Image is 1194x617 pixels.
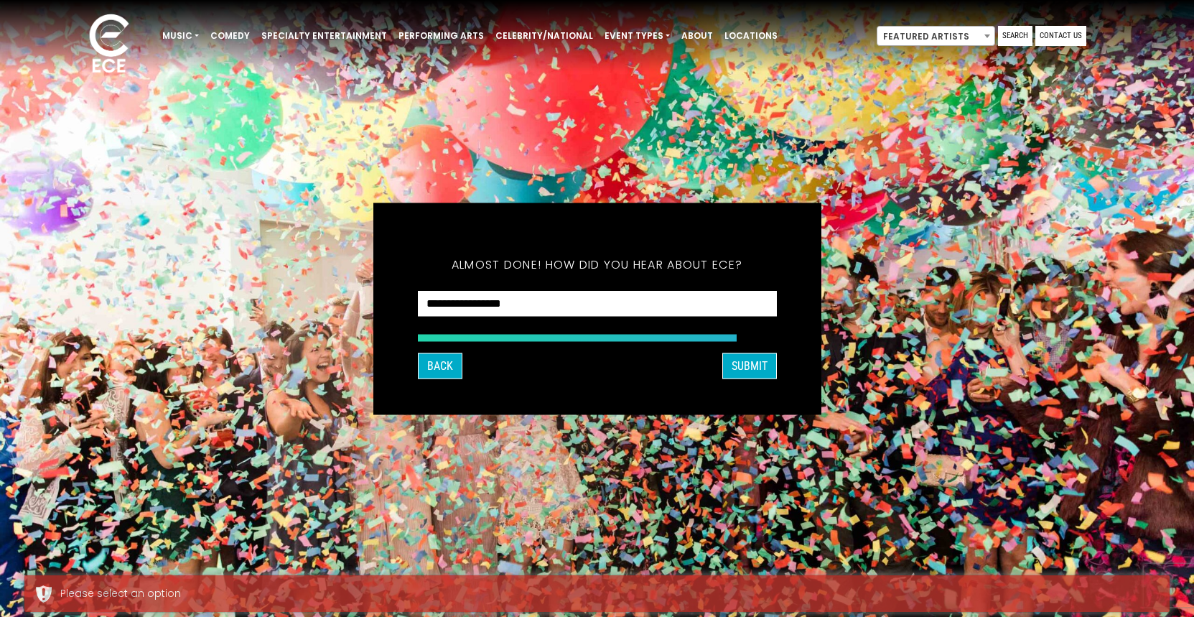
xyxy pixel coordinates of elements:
a: Contact Us [1035,26,1086,46]
span: Featured Artists [877,26,995,46]
a: Search [998,26,1032,46]
span: Featured Artists [877,27,994,47]
a: Performing Arts [393,24,490,48]
div: Please select an option [60,586,1158,601]
a: Event Types [599,24,676,48]
button: Back [418,353,462,379]
img: ece_new_logo_whitev2-1.png [73,10,145,80]
a: Specialty Entertainment [256,24,393,48]
a: Locations [719,24,783,48]
select: How did you hear about ECE [418,290,777,317]
a: Music [157,24,205,48]
h5: Almost done! How did you hear about ECE? [418,238,777,290]
a: Comedy [205,24,256,48]
button: SUBMIT [722,353,777,379]
a: About [676,24,719,48]
a: Celebrity/National [490,24,599,48]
